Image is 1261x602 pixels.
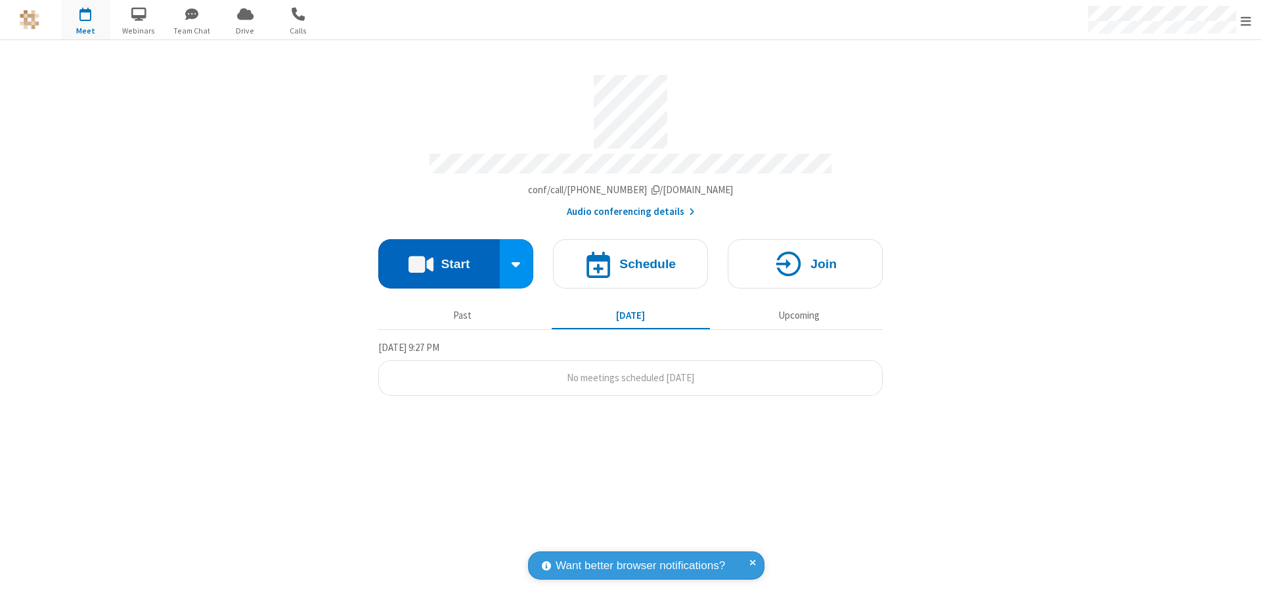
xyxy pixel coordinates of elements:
[20,10,39,30] img: QA Selenium DO NOT DELETE OR CHANGE
[378,340,883,396] section: Today's Meetings
[441,258,470,270] h4: Start
[61,25,110,37] span: Meet
[274,25,323,37] span: Calls
[500,239,534,289] div: Start conference options
[384,303,542,328] button: Past
[553,239,708,289] button: Schedule
[378,239,500,289] button: Start
[556,557,725,574] span: Want better browser notifications?
[728,239,883,289] button: Join
[810,258,837,270] h4: Join
[552,303,710,328] button: [DATE]
[528,183,734,198] button: Copy my meeting room linkCopy my meeting room link
[114,25,164,37] span: Webinars
[167,25,217,37] span: Team Chat
[567,371,694,384] span: No meetings scheduled [DATE]
[567,204,695,220] button: Audio conferencing details
[720,303,878,328] button: Upcoming
[221,25,270,37] span: Drive
[378,65,883,220] section: Account details
[378,341,439,354] span: [DATE] 9:27 PM
[619,258,676,270] h4: Schedule
[528,183,734,196] span: Copy my meeting room link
